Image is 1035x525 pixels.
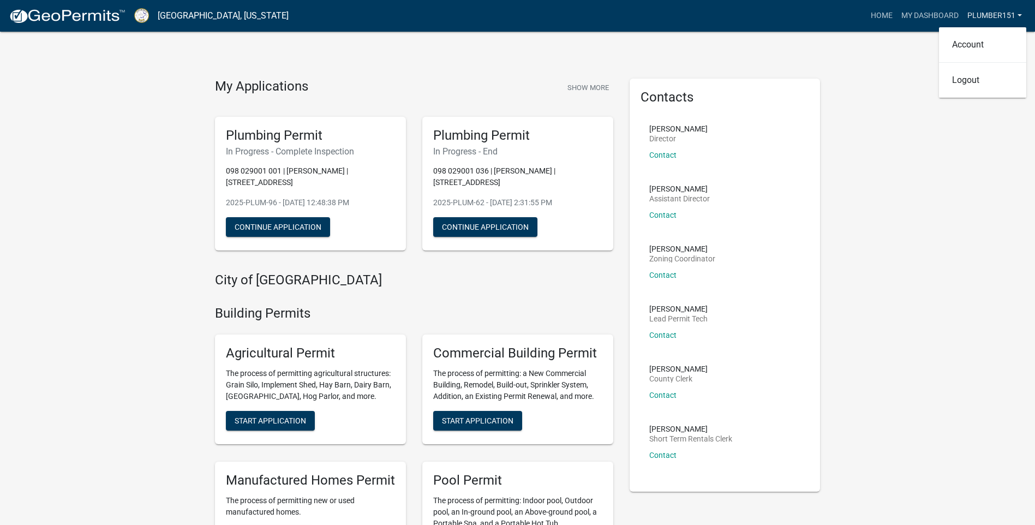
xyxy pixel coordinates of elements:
[226,495,395,518] p: The process of permitting new or used manufactured homes.
[158,7,289,25] a: [GEOGRAPHIC_DATA], [US_STATE]
[649,255,715,262] p: Zoning Coordinator
[235,416,306,425] span: Start Application
[939,67,1026,93] a: Logout
[226,217,330,237] button: Continue Application
[649,305,708,313] p: [PERSON_NAME]
[963,5,1026,26] a: Plumber151
[649,331,677,339] a: Contact
[433,128,602,144] h5: Plumbing Permit
[226,128,395,144] h5: Plumbing Permit
[649,425,732,433] p: [PERSON_NAME]
[649,195,710,202] p: Assistant Director
[649,135,708,142] p: Director
[649,211,677,219] a: Contact
[649,365,708,373] p: [PERSON_NAME]
[563,79,613,97] button: Show More
[433,368,602,402] p: The process of permitting: a New Commercial Building, Remodel, Build-out, Sprinkler System, Addit...
[649,315,708,323] p: Lead Permit Tech
[649,185,710,193] p: [PERSON_NAME]
[226,411,315,431] button: Start Application
[226,345,395,361] h5: Agricultural Permit
[226,197,395,208] p: 2025-PLUM-96 - [DATE] 12:48:38 PM
[433,146,602,157] h6: In Progress - End
[649,245,715,253] p: [PERSON_NAME]
[649,391,677,399] a: Contact
[226,473,395,488] h5: Manufactured Homes Permit
[939,27,1026,98] div: Plumber151
[442,416,513,425] span: Start Application
[433,473,602,488] h5: Pool Permit
[641,90,810,105] h5: Contacts
[649,151,677,159] a: Contact
[433,197,602,208] p: 2025-PLUM-62 - [DATE] 2:31:55 PM
[939,32,1026,58] a: Account
[897,5,963,26] a: My Dashboard
[226,368,395,402] p: The process of permitting agricultural structures: Grain Silo, Implement Shed, Hay Barn, Dairy Ba...
[226,165,395,188] p: 098 029001 001 | [PERSON_NAME] | [STREET_ADDRESS]
[215,306,613,321] h4: Building Permits
[433,411,522,431] button: Start Application
[649,435,732,443] p: Short Term Rentals Clerk
[215,79,308,95] h4: My Applications
[649,375,708,383] p: County Clerk
[866,5,897,26] a: Home
[433,165,602,188] p: 098 029001 036 | [PERSON_NAME] | [STREET_ADDRESS]
[134,8,149,23] img: Putnam County, Georgia
[649,271,677,279] a: Contact
[226,146,395,157] h6: In Progress - Complete Inspection
[433,345,602,361] h5: Commercial Building Permit
[215,272,613,288] h4: City of [GEOGRAPHIC_DATA]
[433,217,537,237] button: Continue Application
[649,451,677,460] a: Contact
[649,125,708,133] p: [PERSON_NAME]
